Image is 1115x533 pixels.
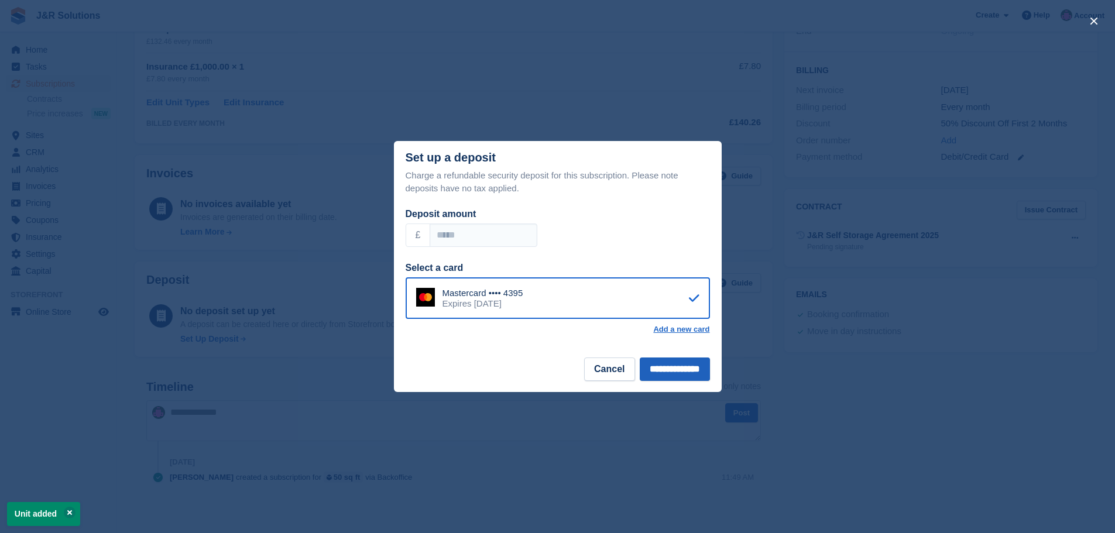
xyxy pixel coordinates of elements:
[406,261,710,275] div: Select a card
[584,357,634,381] button: Cancel
[406,151,496,164] div: Set up a deposit
[406,169,710,195] p: Charge a refundable security deposit for this subscription. Please note deposits have no tax appl...
[416,288,435,307] img: Mastercard Logo
[1085,12,1103,30] button: close
[442,288,523,298] div: Mastercard •••• 4395
[653,325,709,334] a: Add a new card
[7,502,80,526] p: Unit added
[442,298,523,309] div: Expires [DATE]
[406,209,476,219] label: Deposit amount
